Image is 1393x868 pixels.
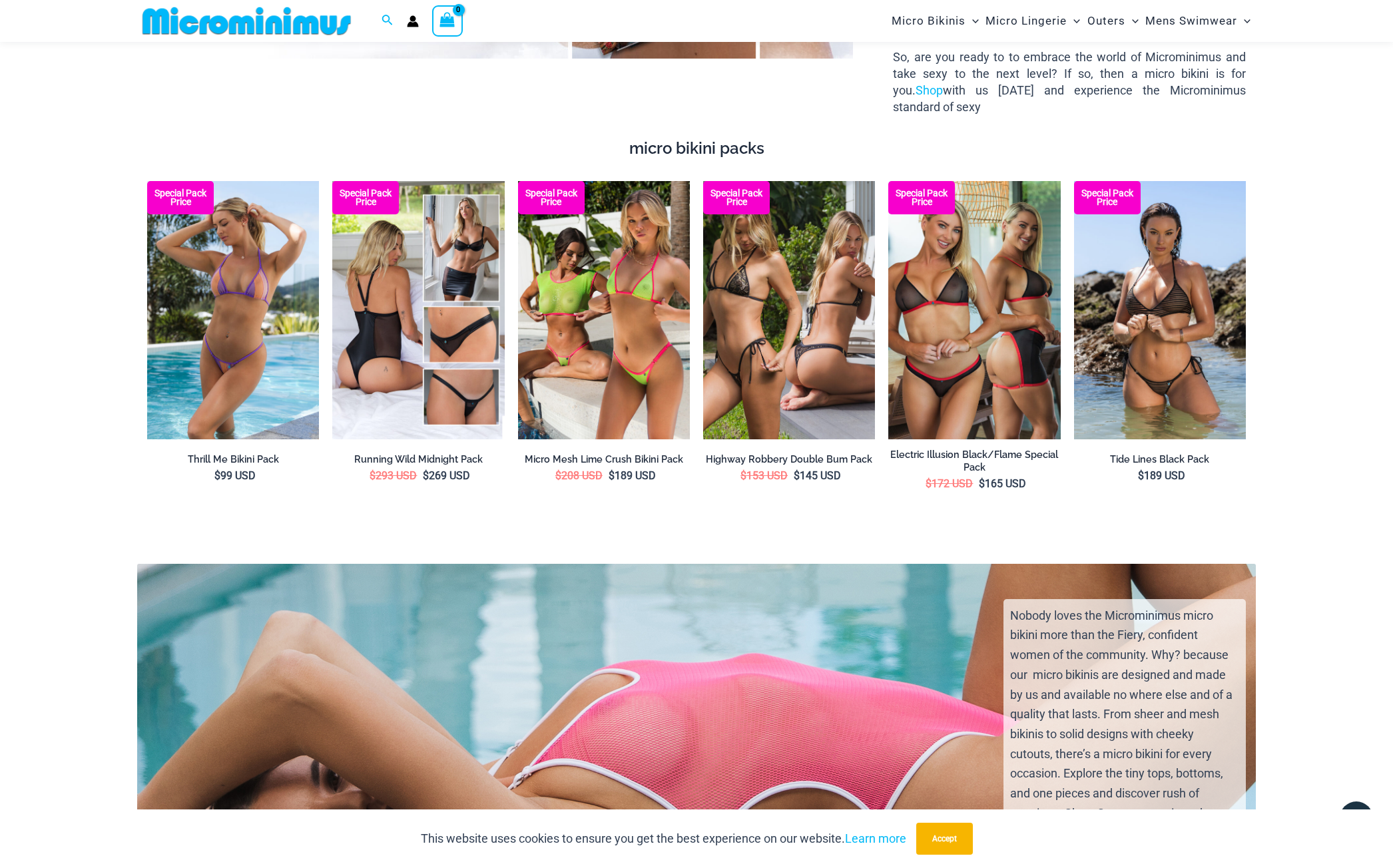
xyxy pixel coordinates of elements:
a: OutersMenu ToggleMenu Toggle [1084,4,1142,38]
bdi: 165 USD [979,477,1026,490]
img: Bikini Pack Lime [518,181,690,439]
nav: Site Navigation [886,2,1256,40]
span: Mens Swimwear [1145,4,1237,38]
b: Special Pack Price [147,189,214,206]
span: Outers [1087,4,1125,38]
img: Tide Lines Black 350 Halter Top 470 Thong 03 [1074,181,1246,439]
b: Special Pack Price [518,189,585,206]
a: Micro BikinisMenu ToggleMenu Toggle [888,4,982,38]
span: $ [979,477,985,490]
span: $ [370,469,376,482]
a: Thrill Me Bikini Pack [147,453,319,466]
bdi: 189 USD [1138,469,1185,482]
span: $ [926,477,932,490]
img: Top Bum Pack [703,181,875,439]
a: All Styles (1) Running Wild Midnight 1052 Top 6512 Bottom 04Running Wild Midnight 1052 Top 6512 B... [332,181,504,439]
a: Tide Lines Black Pack [1074,453,1246,466]
a: Running Wild Midnight Pack [332,453,504,466]
a: Electric Illusion Black/Flame Special Pack [888,449,1060,473]
span: Menu Toggle [1067,4,1080,38]
a: Micro Mesh Lime Crush Bikini Pack [518,453,690,466]
p: This website uses cookies to ensure you get the best experience on our website. [421,829,906,849]
bdi: 293 USD [370,469,417,482]
h4: micro bikini packs [147,139,1246,158]
span: $ [794,469,800,482]
span: Menu Toggle [1125,4,1139,38]
p: Nobody loves the Microminimus micro bikini more than the Fiery, confident women of the community.... [1010,606,1239,843]
span: $ [1138,469,1144,482]
b: Special Pack Price [1074,189,1141,206]
b: Special Pack Price [703,189,770,206]
a: Highway Robbery Double Bum Pack [703,453,875,466]
a: Mens SwimwearMenu ToggleMenu Toggle [1142,4,1254,38]
bdi: 208 USD [555,469,603,482]
b: Special Pack Price [888,189,955,206]
a: Shop [916,83,943,97]
a: Tide Lines Black 350 Halter Top 470 Thong 04 Tide Lines Black 350 Halter Top 470 Thong 03Tide Lin... [1074,181,1246,439]
span: Menu Toggle [966,4,979,38]
a: Search icon link [382,13,394,29]
bdi: 189 USD [609,469,656,482]
a: Top Bum Pack Highway Robbery Black Gold 305 Tri Top 456 Micro 05Highway Robbery Black Gold 305 Tr... [703,181,875,439]
button: Accept [916,823,973,855]
a: Special Pack Electric Illusion Black Flame 1521 Bra 611 Micro 02Electric Illusion Black Flame 152... [888,181,1060,439]
span: $ [214,469,220,482]
a: Bikini Pack Lime Micro Mesh Lime Crush 366 Crop Top 456 Micro 05Micro Mesh Lime Crush 366 Crop To... [518,181,690,439]
img: Special Pack [888,181,1060,439]
span: Micro Bikinis [892,4,966,38]
span: Micro Lingerie [985,4,1067,38]
a: Learn more [845,831,906,845]
bdi: 153 USD [740,469,788,482]
bdi: 99 USD [214,469,256,482]
bdi: 172 USD [926,477,973,490]
a: Micro LingerieMenu ToggleMenu Toggle [982,4,1083,38]
img: Thrill Me Sweets 3155 Tri Top 4155 Thong Bikini 05 [147,181,319,439]
bdi: 145 USD [794,469,841,482]
img: MM SHOP LOGO FLAT [137,6,356,36]
span: Menu Toggle [1237,4,1251,38]
span: $ [740,469,746,482]
span: $ [555,469,561,482]
a: Account icon link [407,15,419,27]
p: So, are you ready to to embrace the world of Microminimus and take sexy to the next level? If so,... [893,49,1246,116]
a: Thrill Me Sweets 3155 Tri Top 4155 Thong Bikini 05 Thrill Me Sweets 3155 Tri Top 4155 Thong Bikin... [147,181,319,439]
bdi: 269 USD [423,469,470,482]
b: Special Pack Price [332,189,399,206]
span: $ [423,469,429,482]
a: View Shopping Cart, empty [432,5,463,36]
span: $ [609,469,615,482]
img: All Styles (1) [332,181,504,439]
